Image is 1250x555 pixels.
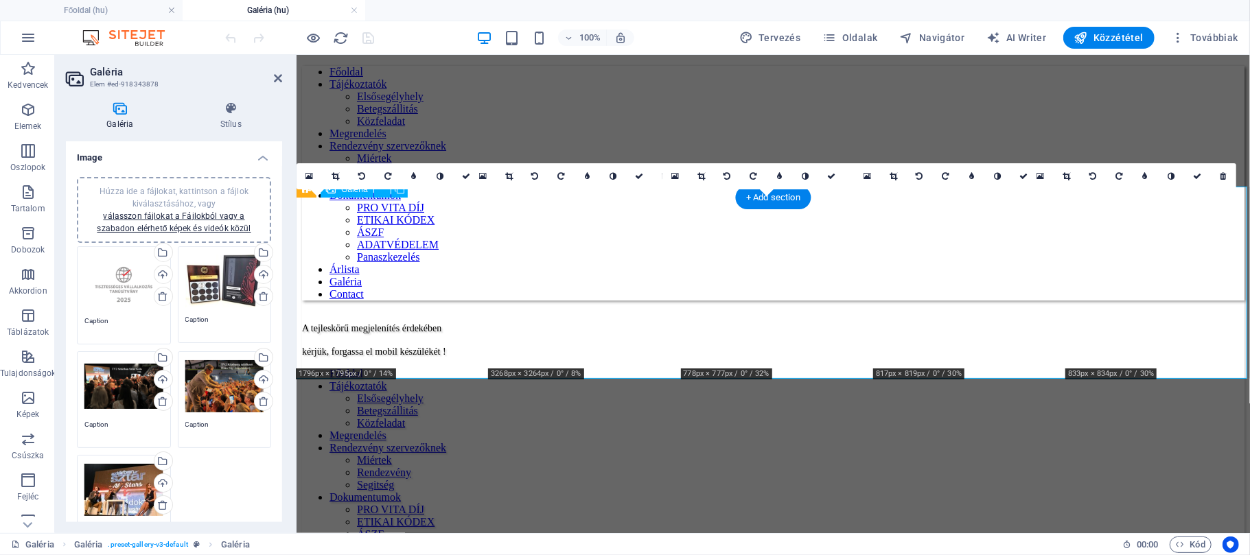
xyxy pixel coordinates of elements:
[11,244,45,255] p: Dobozok
[1170,536,1212,553] button: Kód
[1063,27,1155,49] button: Közzététel
[185,254,264,309] div: 20250908_131306-oE4t5Kipx9uV81GZBTSoWQ.jpg
[793,163,819,189] a: Szürkeskála
[453,163,479,189] a: Megerősítés ( Ctrl ⏎ )
[1074,31,1144,45] span: Közzététel
[845,163,871,189] a: Kép törlése
[987,31,1047,45] span: AI Writer
[1171,31,1238,45] span: Továbbiak
[334,30,349,46] i: Weboldal újratöltése
[881,163,907,189] a: Vágási mód
[66,141,282,166] h4: Image
[626,163,652,189] a: Megerősítés ( Ctrl ⏎ )
[1223,536,1239,553] button: Usercentrics
[1158,163,1184,189] a: Szürkeskála
[1176,536,1205,553] span: Kód
[982,27,1052,49] button: AI Writer
[185,359,264,414] div: Kpernyfelvtel181-V0QnyUldEbBdFEUqh1Uo9A.png
[1054,163,1080,189] a: Vágási mód
[90,78,255,91] h3: Elem #ed-918343878
[1166,27,1244,49] button: Továbbiak
[1146,539,1148,550] span: :
[427,163,453,189] a: Szürkeskála
[401,163,427,189] a: Elmosás
[579,29,601,46] h6: 100%
[16,409,40,420] p: Képek
[8,80,48,91] p: Kedvencek
[90,66,282,78] h2: Galéria
[375,163,401,189] a: Forgatás jobbra 90°
[734,27,807,49] button: Tervezés
[221,536,250,553] span: Kattintson a kijelöléshez. Dupla kattintás az szerkesztéshez
[1132,163,1158,189] a: Elmosás
[1028,163,1054,189] a: Válasszon fájlokat a fájlkezelőből, a szabadon elérhető képek közül, vagy töltsön fel fájlokat
[297,163,323,189] a: Válasszon fájlokat a fájlkezelőből, a szabadon elérhető képek közül, vagy töltsön fel fájlokat
[183,3,365,18] h4: Galéria (hu)
[715,163,741,189] a: Forgatás balra 90°
[7,327,49,338] p: Táblázatok
[84,462,163,517] div: Hans-Sigl-Budapest-KPEJihDwAraFL_R6UbGe5w.jpg
[11,203,45,214] p: Tartalom
[333,29,349,46] button: reload
[194,541,200,548] i: Ez az elem egy testreszabható előre beállítás
[9,285,47,296] p: Akkordion
[767,163,793,189] a: Elmosás
[14,121,42,132] p: Elemek
[1122,536,1159,553] h6: Munkamenet idő
[323,163,349,189] a: Vágási mód
[84,254,163,310] div: logo_hu_regular_2025-5yAPdNf1_ij1uBNDt1k12Q.png
[17,491,39,502] p: Fejléc
[1106,163,1132,189] a: Forgatás jobbra 90°
[822,31,877,45] span: Oldalak
[349,163,375,189] a: Forgatás balra 90°
[11,536,54,553] a: Kattintson a kijelölés megszüntetéséhez. Dupla kattintás az oldalak megnyitásához
[894,27,971,49] button: Navigátor
[855,163,881,189] a: Válasszon fájlokat a fájlkezelőből, a szabadon elérhető képek közül, vagy töltsön fel fájlokat
[10,162,45,173] p: Oszlopok
[900,31,965,45] span: Navigátor
[662,163,688,189] a: Válasszon fájlokat a fájlkezelőből, a szabadon elérhető képek közül, vagy töltsön fel fájlokat
[741,163,767,189] a: Forgatás jobbra 90°
[97,187,251,233] span: Húzza ide a fájlokat, kattintson a fájlok kiválasztásához, vagy
[470,163,496,189] a: Válasszon fájlokat a fájlkezelőből, a szabadon elérhető képek közül, vagy töltsön fel fájlokat
[817,27,883,49] button: Oldalak
[1080,163,1106,189] a: Forgatás balra 90°
[614,32,627,44] i: Átméretezés esetén automatikusan beállítja a nagyítási szintet a választott eszköznek megfelelően.
[79,29,182,46] img: Editor Logo
[548,163,574,189] a: Forgatás jobbra 90°
[84,359,163,414] div: Kpernyfelvtel180-AE1EKuLTN_fh5BReqRYm0g.png
[74,536,103,553] span: Kattintson a kijelöléshez. Dupla kattintás az szerkesztéshez
[985,163,1011,189] a: Szürkeskála
[907,163,933,189] a: Forgatás balra 90°
[496,163,522,189] a: Vágási mód
[1210,163,1236,189] a: Kép törlése
[652,163,678,189] a: Kép törlése
[739,31,801,45] span: Tervezés
[12,450,44,461] p: Csúszka
[558,29,607,46] button: 100%
[522,163,548,189] a: Forgatás balra 90°
[1137,536,1158,553] span: 00 00
[1011,163,1037,189] a: Megerősítés ( Ctrl ⏎ )
[819,163,845,189] a: Megerősítés ( Ctrl ⏎ )
[108,536,188,553] span: . preset-gallery-v3-default
[1184,163,1210,189] a: Megerősítés ( Ctrl ⏎ )
[734,27,807,49] div: Tervezés (Ctrl+Alt+Y)
[574,163,600,189] a: Elmosás
[959,163,985,189] a: Elmosás
[933,163,959,189] a: Forgatás jobbra 90°
[180,102,282,130] h4: Stílus
[74,536,250,553] nav: breadcrumb
[600,163,626,189] a: Szürkeskála
[688,163,715,189] a: Vágási mód
[97,211,251,233] a: válasszon fájlokat a Fájlokból vagy a szabadon elérhető képek és videók közül
[66,102,180,130] h4: Galéria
